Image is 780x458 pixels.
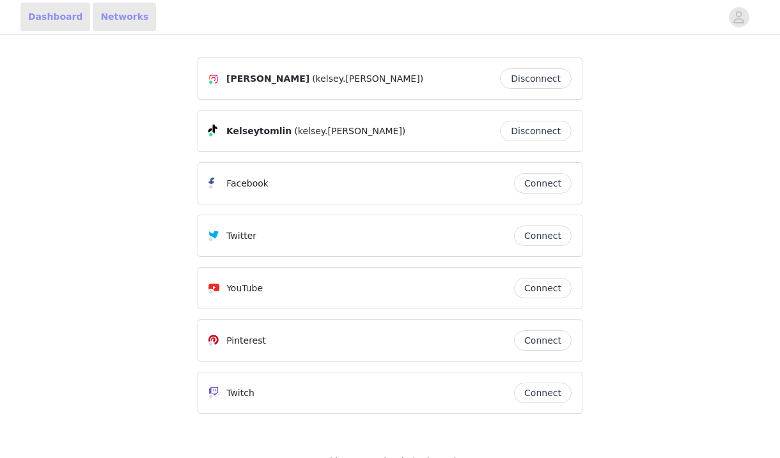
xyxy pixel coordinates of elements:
button: Connect [514,330,572,351]
button: Disconnect [500,121,572,141]
span: [PERSON_NAME] [226,72,309,86]
p: YouTube [226,282,263,295]
span: (kelsey.[PERSON_NAME]) [312,72,423,86]
p: Twitch [226,386,254,400]
p: Facebook [226,177,269,190]
button: Connect [514,383,572,403]
button: Connect [514,225,572,246]
span: (kelsey.[PERSON_NAME]) [294,125,405,138]
img: Instagram Icon [208,74,219,84]
button: Disconnect [500,68,572,89]
div: avatar [733,7,745,27]
p: Twitter [226,229,256,243]
span: Kelseytomlin [226,125,292,138]
a: Dashboard [20,3,90,31]
button: Connect [514,173,572,194]
button: Connect [514,278,572,298]
a: Networks [93,3,156,31]
p: Pinterest [226,334,266,347]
